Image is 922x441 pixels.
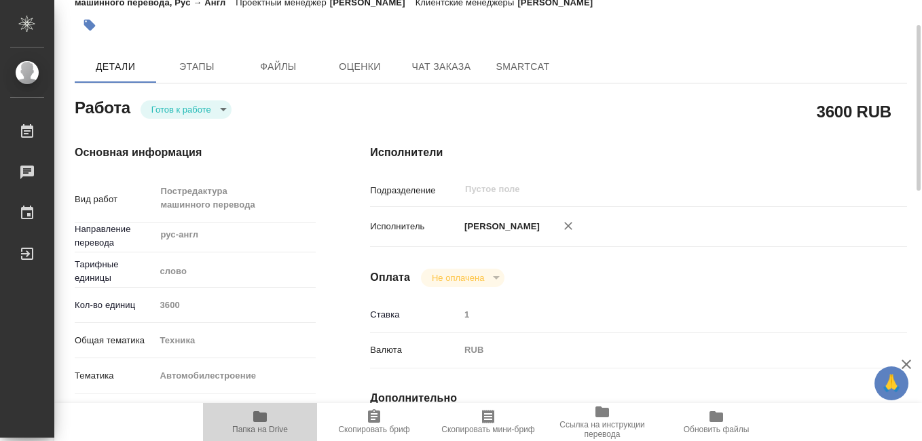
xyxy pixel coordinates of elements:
div: Техника [155,329,316,352]
span: Обновить файлы [684,425,750,434]
div: слово [155,260,316,283]
p: [PERSON_NAME] [460,220,540,233]
span: Файлы [246,58,311,75]
input: Пустое поле [460,305,862,324]
button: 🙏 [874,366,908,400]
p: Вид работ [75,193,155,206]
div: Автомобилестроение [155,364,316,387]
p: Подразделение [370,184,460,197]
button: Добавить тэг [75,10,105,40]
h4: Оплата [370,269,410,286]
input: Пустое поле [155,295,316,315]
span: Скопировать мини-бриф [441,425,534,434]
p: Валюта [370,343,460,357]
button: Скопировать бриф [317,403,431,441]
input: Пустое поле [464,181,830,197]
span: 🙏 [880,369,903,398]
h2: Работа [75,94,130,119]
span: Оценки [327,58,392,75]
p: Исполнитель [370,220,460,233]
button: Ссылка на инструкции перевода [545,403,659,441]
span: SmartCat [490,58,555,75]
h2: 3600 RUB [817,100,891,123]
button: Папка на Drive [203,403,317,441]
h4: Исполнители [370,145,907,161]
span: Скопировать бриф [338,425,409,434]
div: RUB [460,339,862,362]
span: Ссылка на инструкции перевода [553,420,651,439]
h4: Основная информация [75,145,316,161]
button: Обновить файлы [659,403,773,441]
p: Общая тематика [75,334,155,347]
span: Детали [83,58,148,75]
button: Скопировать мини-бриф [431,403,545,441]
button: Готов к работе [147,104,215,115]
span: Папка на Drive [232,425,288,434]
p: Тематика [75,369,155,383]
div: Готов к работе [141,100,232,119]
p: Направление перевода [75,223,155,250]
p: Ставка [370,308,460,322]
span: Чат заказа [409,58,474,75]
p: Тарифные единицы [75,258,155,285]
span: Этапы [164,58,229,75]
div: Готов к работе [421,269,504,287]
button: Не оплачена [428,272,488,284]
p: Кол-во единиц [75,299,155,312]
button: Удалить исполнителя [553,211,583,241]
h4: Дополнительно [370,390,907,406]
